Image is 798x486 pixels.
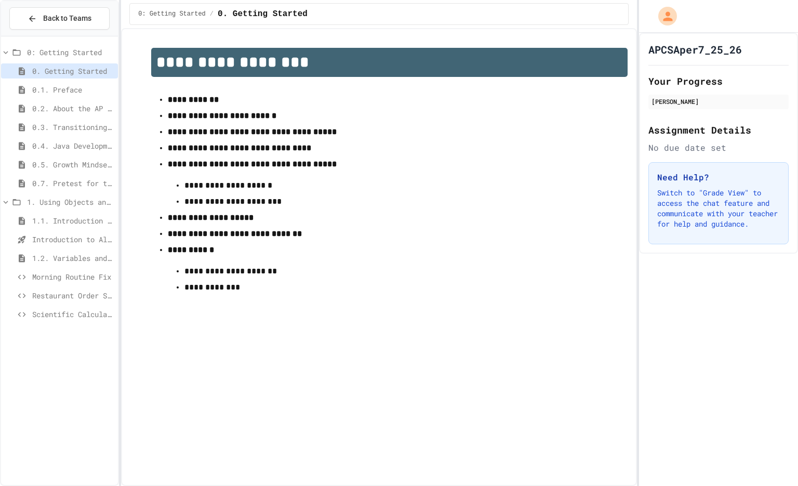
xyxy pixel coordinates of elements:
span: 1. Using Objects and Methods [27,196,114,207]
p: Switch to "Grade View" to access the chat feature and communicate with your teacher for help and ... [657,188,780,229]
span: 1.2. Variables and Data Types [32,253,114,264]
span: 0.4. Java Development Environments [32,140,114,151]
h1: APCSAper7_25_26 [648,42,742,57]
h2: Your Progress [648,74,789,88]
div: No due date set [648,141,789,154]
span: 0: Getting Started [138,10,206,18]
span: 0.1. Preface [32,84,114,95]
span: 0.5. Growth Mindset and Pair Programming [32,159,114,170]
h3: Need Help? [657,171,780,183]
h2: Assignment Details [648,123,789,137]
span: 0.3. Transitioning from AP CSP to AP CSA [32,122,114,133]
div: My Account [647,4,680,28]
span: 0. Getting Started [218,8,308,20]
span: 1.1. Introduction to Algorithms, Programming, and Compilers [32,215,114,226]
span: Morning Routine Fix [32,271,114,282]
span: Restaurant Order System [32,290,114,301]
span: 0.7. Pretest for the AP CSA Exam [32,178,114,189]
span: Scientific Calculator [32,309,114,320]
span: 0. Getting Started [32,65,114,76]
span: Introduction to Algorithms, Programming, and Compilers [32,234,114,245]
span: 0.2. About the AP CSA Exam [32,103,114,114]
div: [PERSON_NAME] [651,97,786,106]
span: Back to Teams [43,13,91,24]
span: 0: Getting Started [27,47,114,58]
button: Back to Teams [9,7,110,30]
span: / [210,10,214,18]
